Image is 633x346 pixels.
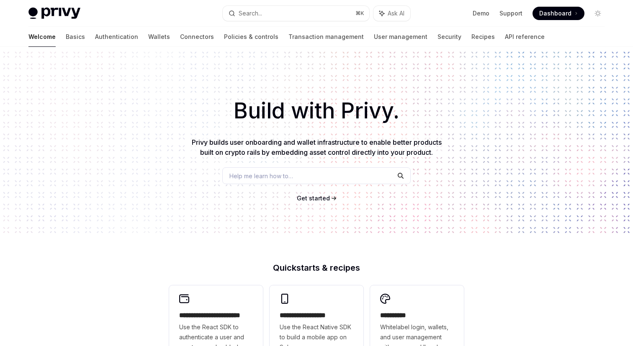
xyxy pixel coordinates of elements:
[13,95,620,127] h1: Build with Privy.
[169,264,464,272] h2: Quickstarts & recipes
[437,27,461,47] a: Security
[499,9,522,18] a: Support
[28,8,80,19] img: light logo
[297,194,330,202] a: Get started
[473,9,489,18] a: Demo
[539,9,571,18] span: Dashboard
[192,138,442,156] span: Privy builds user onboarding and wallet infrastructure to enable better products built on crypto ...
[388,9,404,18] span: Ask AI
[95,27,138,47] a: Authentication
[471,27,495,47] a: Recipes
[533,7,584,20] a: Dashboard
[297,195,330,202] span: Get started
[591,7,605,20] button: Toggle dark mode
[355,10,364,17] span: ⌘ K
[66,27,85,47] a: Basics
[28,27,56,47] a: Welcome
[224,27,278,47] a: Policies & controls
[180,27,214,47] a: Connectors
[148,27,170,47] a: Wallets
[288,27,364,47] a: Transaction management
[505,27,545,47] a: API reference
[229,172,293,180] span: Help me learn how to…
[239,8,262,18] div: Search...
[223,6,369,21] button: Search...⌘K
[373,6,410,21] button: Ask AI
[374,27,427,47] a: User management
